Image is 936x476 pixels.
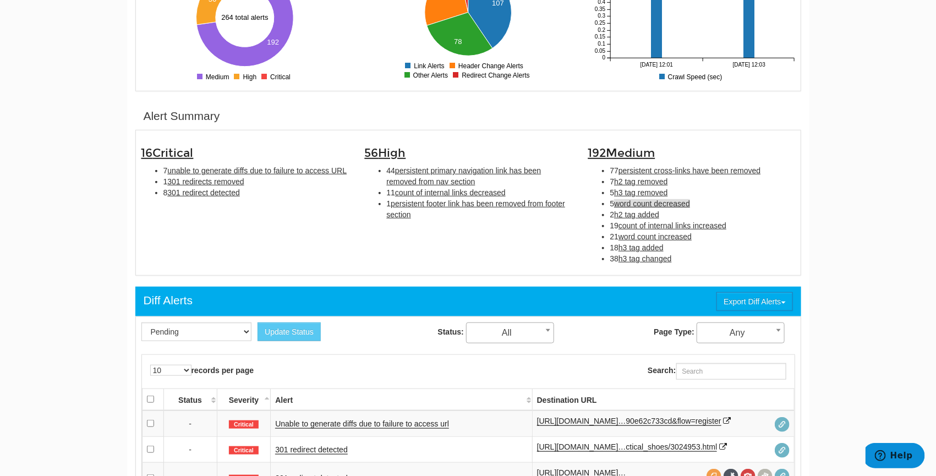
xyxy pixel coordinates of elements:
[610,165,795,176] li: 77
[144,108,220,124] div: Alert Summary
[163,389,217,411] th: Status: activate to sort column ascending
[532,389,794,411] th: Destination URL
[614,210,659,219] span: h2 tag added
[676,363,786,380] input: Search:
[866,443,925,470] iframe: Opens a widget where you can find more information
[610,187,795,198] li: 5
[229,420,259,429] span: Critical
[618,221,726,230] span: count of internal links increased
[275,445,348,455] a: 301 redirect detected
[438,328,464,337] strong: Status:
[150,365,191,376] select: records per page
[379,146,406,160] span: High
[595,48,606,54] tspan: 0.05
[163,436,217,462] td: -
[614,188,667,197] span: h3 tag removed
[271,389,532,411] th: Alert: activate to sort column ascending
[163,411,217,437] td: -
[167,188,240,197] span: 301 redirect detected
[167,166,347,175] span: unable to generate diffs due to failure to access URL
[365,146,406,160] span: 56
[697,325,784,341] span: Any
[610,176,795,187] li: 7
[595,34,606,40] tspan: 0.15
[610,242,795,253] li: 18
[610,231,795,242] li: 21
[221,13,269,21] text: 264 total alerts
[618,166,760,175] span: persistent cross-links have been removed
[640,62,673,68] tspan: [DATE] 12:01
[602,55,605,61] tspan: 0
[167,177,244,186] span: 301 redirects removed
[648,363,786,380] label: Search:
[595,7,606,13] tspan: 0.35
[150,365,254,376] label: records per page
[775,443,790,458] span: Redirect chain
[588,146,655,160] span: 192
[610,209,795,220] li: 2
[598,28,605,34] tspan: 0.2
[697,322,785,343] span: Any
[258,322,321,341] button: Update Status
[163,187,348,198] li: 8
[466,322,554,343] span: All
[537,442,718,452] a: [URL][DOMAIN_NAME]…ctical_shoes/3024953.html
[606,146,655,160] span: Medium
[598,13,605,19] tspan: 0.3
[618,232,692,241] span: word count increased
[387,166,541,186] span: persistent primary navigation link has been removed from nav section
[387,198,572,220] li: 1
[618,243,664,252] span: h3 tag added
[654,328,694,337] strong: Page Type:
[467,325,554,341] span: All
[387,165,572,187] li: 44
[598,41,605,47] tspan: 0.1
[144,292,193,309] div: Diff Alerts
[395,188,506,197] span: count of internal links decreased
[732,62,765,68] tspan: [DATE] 12:03
[387,199,566,219] span: persistent footer link has been removed from footer section
[229,446,259,455] span: Critical
[610,253,795,264] li: 38
[387,187,572,198] li: 11
[217,389,271,411] th: Severity: activate to sort column descending
[153,146,194,160] span: Critical
[716,292,792,311] button: Export Diff Alerts
[595,20,606,26] tspan: 0.25
[163,176,348,187] li: 1
[163,165,348,176] li: 7
[618,254,672,263] span: h3 tag changed
[614,177,667,186] span: h2 tag removed
[610,220,795,231] li: 19
[537,417,721,426] a: [URL][DOMAIN_NAME]…90e62c733cd&flow=register
[141,146,194,160] span: 16
[775,417,790,432] span: Redirect chain
[614,199,690,208] span: word count decreased
[610,198,795,209] li: 5
[275,419,449,429] a: Unable to generate diffs due to failure to access url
